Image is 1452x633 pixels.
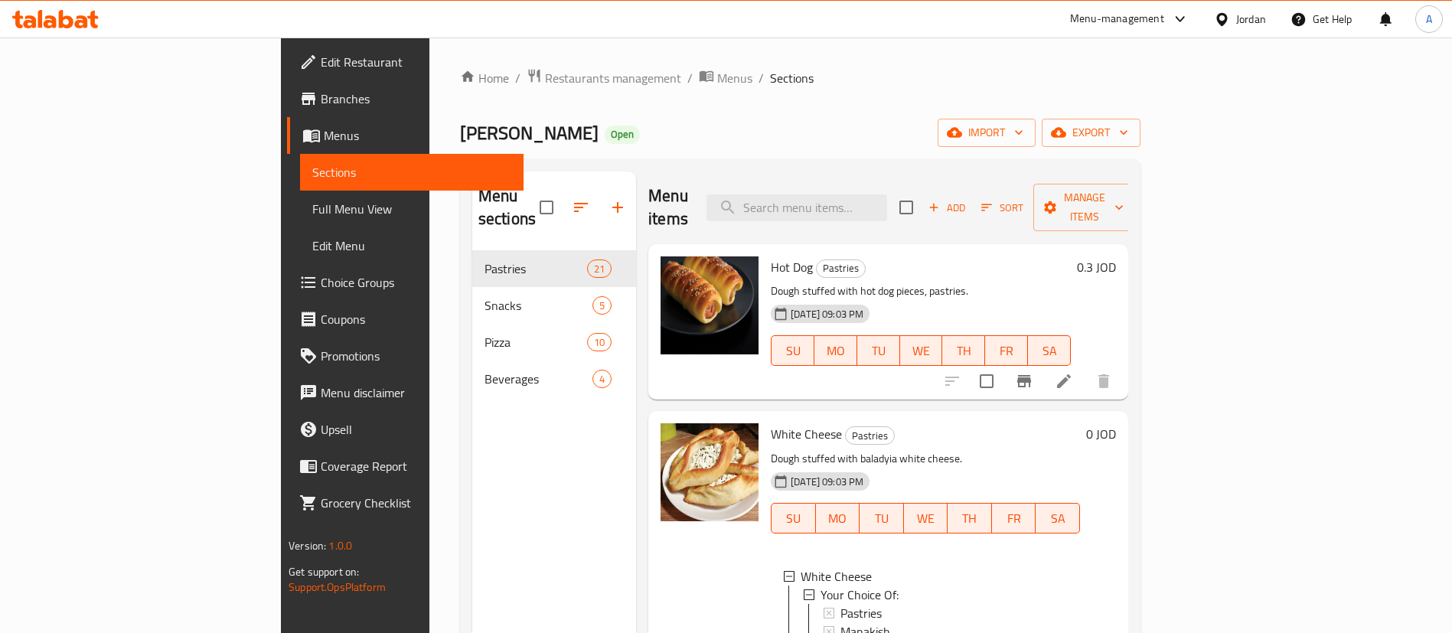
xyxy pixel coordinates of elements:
span: Sort [981,199,1023,217]
span: White Cheese [771,423,842,445]
span: Add item [922,196,971,220]
span: SA [1042,507,1074,530]
span: Menu disclaimer [321,383,511,402]
button: SA [1028,335,1071,366]
div: Menu-management [1070,10,1164,28]
div: Pastries [845,426,895,445]
span: export [1054,123,1128,142]
span: [DATE] 09:03 PM [785,307,870,321]
a: Menus [699,68,752,88]
div: Pastries21 [472,250,636,287]
a: Edit menu item [1055,372,1073,390]
a: Support.OpsPlatform [289,577,386,597]
a: Edit Menu [300,227,524,264]
span: Your Choice Of: [821,586,899,604]
button: Manage items [1033,184,1136,231]
a: Sections [300,154,524,191]
button: SU [771,503,815,533]
button: TH [942,335,985,366]
span: Open [605,128,640,141]
span: Pastries [846,427,894,445]
span: Edit Restaurant [321,53,511,71]
li: / [759,69,764,87]
span: Hot Dog [771,256,813,279]
button: SA [1036,503,1080,533]
div: Open [605,126,640,144]
button: FR [985,335,1028,366]
nav: breadcrumb [460,68,1140,88]
span: MO [821,340,851,362]
span: Sort sections [563,189,599,226]
span: TH [954,507,986,530]
img: Hot Dog [661,256,759,354]
span: Menus [324,126,511,145]
div: items [592,370,612,388]
span: [PERSON_NAME] [460,116,599,150]
span: WE [906,340,937,362]
a: Menu disclaimer [287,374,524,411]
button: WE [900,335,943,366]
button: Sort [977,196,1027,220]
button: MO [814,335,857,366]
span: Version: [289,536,326,556]
span: WE [910,507,942,530]
a: Branches [287,80,524,117]
span: Sections [312,163,511,181]
button: delete [1085,363,1122,400]
div: items [587,333,612,351]
span: Pizza [485,333,587,351]
span: Add [926,199,967,217]
span: A [1426,11,1432,28]
button: TU [857,335,900,366]
span: MO [822,507,854,530]
span: FR [991,340,1022,362]
input: search [706,194,887,221]
span: TU [863,340,894,362]
span: Grocery Checklist [321,494,511,512]
span: Coverage Report [321,457,511,475]
span: Select to update [971,365,1003,397]
span: Promotions [321,347,511,365]
div: Pastries [816,259,866,278]
span: 1.0.0 [328,536,352,556]
span: import [950,123,1023,142]
button: Add section [599,189,636,226]
span: Snacks [485,296,592,315]
a: Coupons [287,301,524,338]
a: Choice Groups [287,264,524,301]
span: Select section [890,191,922,224]
span: Pastries [840,604,882,622]
span: Full Menu View [312,200,511,218]
button: Add [922,196,971,220]
button: WE [904,503,948,533]
p: Dough stuffed with hot dog pieces, pastries. [771,282,1071,301]
nav: Menu sections [472,244,636,403]
div: Jordan [1236,11,1266,28]
span: Coupons [321,310,511,328]
a: Grocery Checklist [287,485,524,521]
span: Sections [770,69,814,87]
span: 4 [593,372,611,387]
p: Dough stuffed with baladyia white cheese. [771,449,1080,468]
span: Manage items [1046,188,1124,227]
button: TU [860,503,904,533]
span: TU [866,507,898,530]
a: Menus [287,117,524,154]
span: Menus [717,69,752,87]
a: Full Menu View [300,191,524,227]
a: Edit Restaurant [287,44,524,80]
button: MO [816,503,860,533]
span: Sort items [971,196,1033,220]
button: TH [948,503,992,533]
button: SU [771,335,814,366]
span: White Cheese [801,567,872,586]
div: Snacks5 [472,287,636,324]
span: Choice Groups [321,273,511,292]
button: import [938,119,1036,147]
span: Beverages [485,370,592,388]
div: Pizza10 [472,324,636,361]
span: 21 [588,262,611,276]
span: SU [778,340,808,362]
